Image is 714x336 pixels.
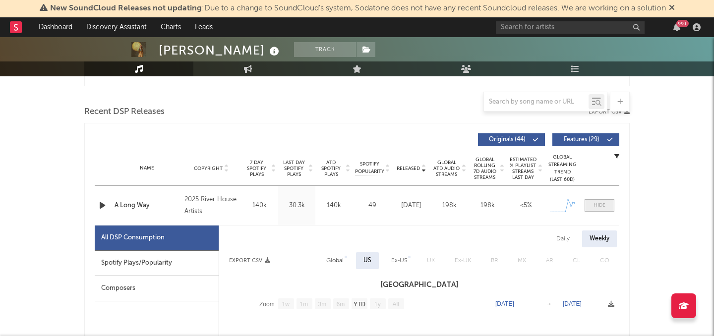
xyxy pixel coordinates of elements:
[355,161,384,175] span: Spotify Popularity
[589,109,630,115] button: Export CSV
[563,300,582,307] text: [DATE]
[95,225,219,251] div: All DSP Consumption
[154,17,188,37] a: Charts
[318,301,327,308] text: 3m
[495,300,514,307] text: [DATE]
[101,232,165,244] div: All DSP Consumption
[84,106,165,118] span: Recent DSP Releases
[478,133,545,146] button: Originals(44)
[549,230,577,247] div: Daily
[354,301,365,308] text: YTD
[471,201,504,211] div: 198k
[496,21,645,34] input: Search for artists
[32,17,79,37] a: Dashboard
[300,301,308,308] text: 1m
[282,301,290,308] text: 1w
[281,160,307,177] span: Last Day Spotify Plays
[552,133,619,146] button: Features(29)
[355,201,390,211] div: 49
[259,301,275,308] text: Zoom
[546,300,552,307] text: →
[194,166,223,171] span: Copyright
[363,255,371,267] div: US
[433,160,460,177] span: Global ATD Audio Streams
[395,201,428,211] div: [DATE]
[115,201,179,211] a: A Long Way
[676,20,689,27] div: 99 +
[188,17,220,37] a: Leads
[95,251,219,276] div: Spotify Plays/Popularity
[159,42,282,58] div: [PERSON_NAME]
[50,4,202,12] span: New SoundCloud Releases not updating
[184,194,238,218] div: 2025 River House Artists
[559,137,604,143] span: Features ( 29 )
[397,166,420,171] span: Released
[669,4,675,12] span: Dismiss
[484,98,589,106] input: Search by song name or URL
[374,301,381,308] text: 1y
[50,4,666,12] span: : Due to a change to SoundCloud's system, Sodatone does not have any recent Soundcloud releases. ...
[582,230,617,247] div: Weekly
[219,279,619,291] h3: [GEOGRAPHIC_DATA]
[547,154,577,183] div: Global Streaming Trend (Last 60D)
[326,255,344,267] div: Global
[391,255,407,267] div: Ex-US
[484,137,530,143] span: Originals ( 44 )
[115,165,179,172] div: Name
[337,301,345,308] text: 6m
[294,42,356,57] button: Track
[229,258,270,264] button: Export CSV
[673,23,680,31] button: 99+
[79,17,154,37] a: Discovery Assistant
[281,201,313,211] div: 30.3k
[392,301,399,308] text: All
[95,276,219,301] div: Composers
[433,201,466,211] div: 198k
[509,201,542,211] div: <5%
[471,157,498,180] span: Global Rolling 7D Audio Streams
[318,201,350,211] div: 140k
[243,201,276,211] div: 140k
[318,160,344,177] span: ATD Spotify Plays
[509,157,536,180] span: Estimated % Playlist Streams Last Day
[243,160,270,177] span: 7 Day Spotify Plays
